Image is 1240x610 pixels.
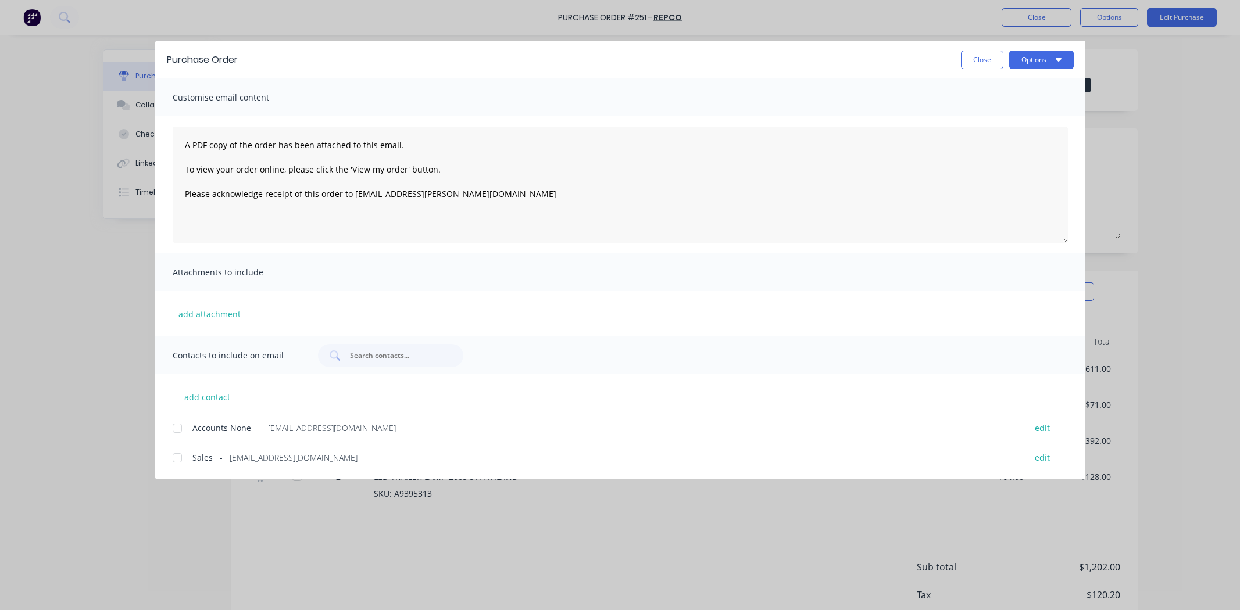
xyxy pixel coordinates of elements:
[349,350,445,361] input: Search contacts...
[230,451,358,464] span: [EMAIL_ADDRESS][DOMAIN_NAME]
[173,264,301,281] span: Attachments to include
[220,451,223,464] span: -
[167,53,238,67] div: Purchase Order
[268,422,396,434] span: [EMAIL_ADDRESS][DOMAIN_NAME]
[1028,450,1057,465] button: edit
[173,388,242,406] button: add contact
[1009,51,1074,69] button: Options
[173,89,301,106] span: Customise email content
[192,422,251,434] span: Accounts None
[173,127,1068,243] textarea: A PDF copy of the order has been attached to this email. To view your order online, please click ...
[173,305,246,322] button: add attachment
[1028,419,1057,435] button: edit
[258,422,261,434] span: -
[173,347,301,364] span: Contacts to include on email
[192,451,213,464] span: Sales
[961,51,1003,69] button: Close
